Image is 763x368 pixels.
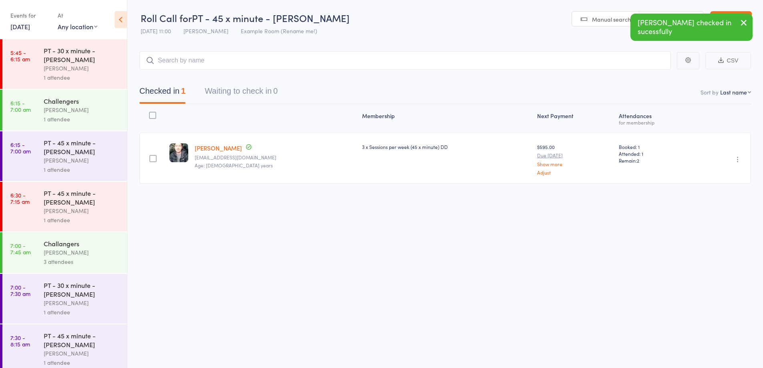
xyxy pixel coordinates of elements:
[2,131,127,181] a: 6:15 -7:00 amPT - 45 x minute - [PERSON_NAME][PERSON_NAME]1 attendee
[630,14,753,41] div: [PERSON_NAME] checked in sucessfully
[10,192,30,205] time: 6:30 - 7:15 am
[183,27,228,35] span: [PERSON_NAME]
[537,161,612,167] a: Show more
[195,144,242,152] a: [PERSON_NAME]
[619,120,693,125] div: for membership
[44,331,120,349] div: PT - 45 x minute - [PERSON_NAME]
[359,108,534,129] div: Membership
[273,86,278,95] div: 0
[616,108,696,129] div: Atten­dances
[44,308,120,317] div: 1 attendee
[2,90,127,131] a: 6:15 -7:00 amChallengers[PERSON_NAME]1 attendee
[44,64,120,73] div: [PERSON_NAME]
[537,153,612,158] small: Due [DATE]
[362,143,531,150] div: 3 x Sessions per week (45 x minute) DD
[139,51,671,70] input: Search by name
[2,39,127,89] a: 5:45 -6:15 amPT - 30 x minute - [PERSON_NAME][PERSON_NAME]1 attendee
[44,206,120,215] div: [PERSON_NAME]
[44,73,120,82] div: 1 attendee
[44,156,120,165] div: [PERSON_NAME]
[205,82,278,104] button: Waiting to check in0
[537,170,612,175] a: Adjust
[44,215,120,225] div: 1 attendee
[710,11,752,27] a: Exit roll call
[44,165,120,174] div: 1 attendee
[592,15,631,23] span: Manual search
[169,143,188,162] img: image1724029827.png
[44,189,120,206] div: PT - 45 x minute - [PERSON_NAME]
[195,155,356,160] small: bennettja89@gmail.com
[58,9,97,22] div: At
[537,143,612,175] div: $595.00
[10,284,30,297] time: 7:00 - 7:30 am
[2,232,127,273] a: 7:00 -7:45 amChallangers[PERSON_NAME]3 attendees
[44,298,120,308] div: [PERSON_NAME]
[241,27,317,35] span: Example Room (Rename me!)
[2,182,127,231] a: 6:30 -7:15 amPT - 45 x minute - [PERSON_NAME][PERSON_NAME]1 attendee
[44,248,120,257] div: [PERSON_NAME]
[720,88,747,96] div: Last name
[44,105,120,115] div: [PERSON_NAME]
[705,52,751,69] button: CSV
[139,82,185,104] button: Checked in1
[44,239,120,248] div: Challangers
[10,22,30,31] a: [DATE]
[10,100,31,113] time: 6:15 - 7:00 am
[44,97,120,105] div: Challengers
[619,150,693,157] span: Attended: 1
[10,49,30,62] time: 5:45 - 6:15 am
[619,143,693,150] span: Booked: 1
[10,242,31,255] time: 7:00 - 7:45 am
[534,108,615,129] div: Next Payment
[44,349,120,358] div: [PERSON_NAME]
[44,138,120,156] div: PT - 45 x minute - [PERSON_NAME]
[10,141,31,154] time: 6:15 - 7:00 am
[44,358,120,367] div: 1 attendee
[141,11,192,24] span: Roll Call for
[44,281,120,298] div: PT - 30 x minute - [PERSON_NAME]
[195,162,273,169] span: Age: [DEMOGRAPHIC_DATA] years
[181,86,185,95] div: 1
[619,157,693,164] span: Remain:
[44,257,120,266] div: 3 attendees
[2,274,127,324] a: 7:00 -7:30 amPT - 30 x minute - [PERSON_NAME][PERSON_NAME]1 attendee
[701,88,719,96] label: Sort by
[58,22,97,31] div: Any location
[192,11,350,24] span: PT - 45 x minute - [PERSON_NAME]
[10,9,50,22] div: Events for
[44,46,120,64] div: PT - 30 x minute - [PERSON_NAME]
[637,157,639,164] span: 2
[44,115,120,124] div: 1 attendee
[10,334,30,347] time: 7:30 - 8:15 am
[141,27,171,35] span: [DATE] 11:00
